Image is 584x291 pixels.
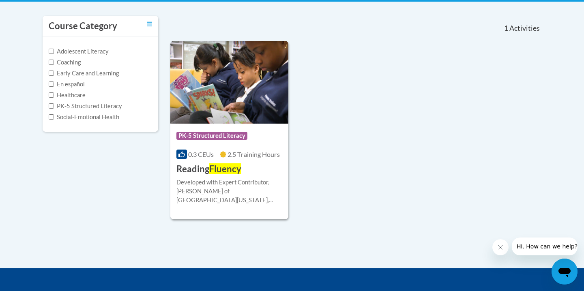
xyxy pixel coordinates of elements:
input: Checkbox for Options [49,103,54,109]
input: Checkbox for Options [49,60,54,65]
label: Adolescent Literacy [49,47,109,56]
label: Healthcare [49,91,86,100]
span: 1 [504,24,508,33]
iframe: Close message [492,239,509,255]
iframe: Button to launch messaging window [552,259,578,285]
span: 2.5 Training Hours [228,150,280,158]
label: Coaching [49,58,81,67]
a: Toggle collapse [147,20,152,29]
span: Activities [509,24,540,33]
span: PK-5 Structured Literacy [176,132,247,140]
input: Checkbox for Options [49,49,54,54]
span: 0.3 CEUs [188,150,214,158]
a: Course LogoPK-5 Structured Literacy0.3 CEUs2.5 Training Hours ReadingFluencyDeveloped with Expert... [170,41,288,219]
label: Early Care and Learning [49,69,119,78]
input: Checkbox for Options [49,81,54,87]
div: Developed with Expert Contributor, [PERSON_NAME] of [GEOGRAPHIC_DATA][US_STATE], [GEOGRAPHIC_DATA... [176,178,282,205]
input: Checkbox for Options [49,71,54,76]
label: En español [49,80,85,89]
img: Course Logo [170,41,288,124]
h3: Reading [176,163,241,175]
span: Fluency [209,163,241,174]
input: Checkbox for Options [49,92,54,98]
iframe: Message from company [512,238,578,255]
label: Social-Emotional Health [49,113,119,122]
h3: Course Category [49,20,117,32]
label: PK-5 Structured Literacy [49,102,122,111]
input: Checkbox for Options [49,114,54,120]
